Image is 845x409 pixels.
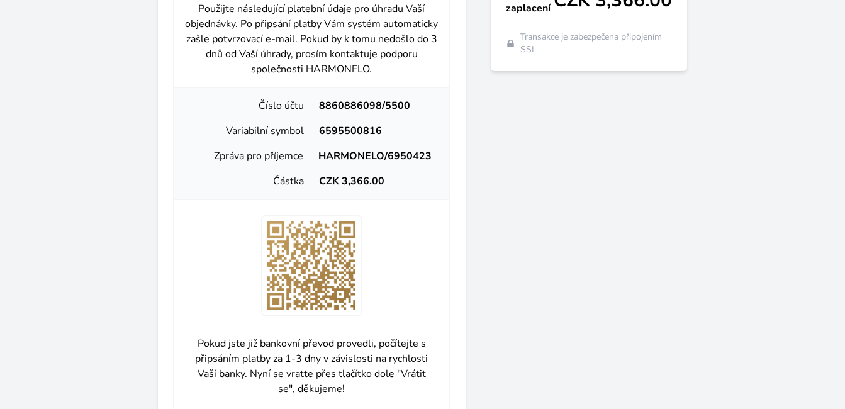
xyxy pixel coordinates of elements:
[311,174,439,189] div: CZK 3,366.00
[184,326,439,406] p: Pokud jste již bankovní převod provedli, počítejte s připsáním platby za 1-3 dny v závislosti na ...
[184,174,312,189] div: Částka
[184,123,312,138] div: Variabilní symbol
[184,148,311,164] div: Zpráva pro příjemce
[311,148,439,164] div: HARMONELO/6950423
[311,98,439,113] div: 8860886098/5500
[184,1,439,77] p: Použijte následující platební údaje pro úhradu Vaší objednávky. Po připsání platby Vám systém aut...
[520,31,673,56] span: Transakce je zabezpečena připojením SSL
[184,98,312,113] div: Číslo účtu
[311,123,439,138] div: 6595500816
[261,215,362,316] img: wFYGQfKWPiCBAAAAABJRU5ErkJggg==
